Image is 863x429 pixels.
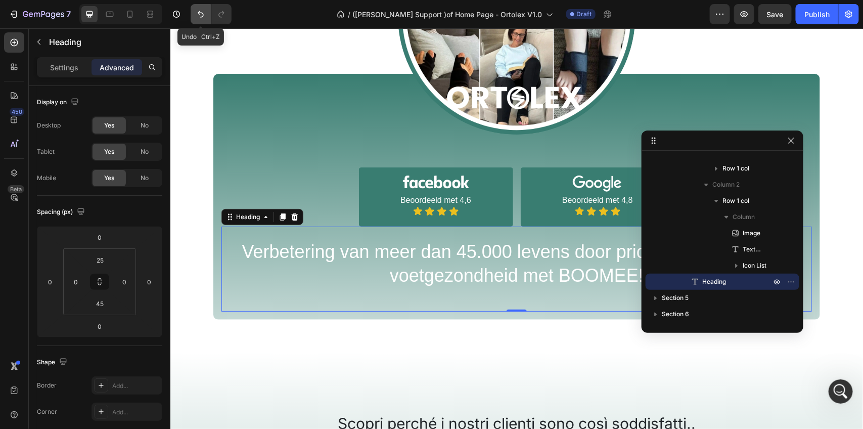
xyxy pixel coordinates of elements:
p: Advanced [100,62,134,73]
div: 450 [10,108,24,116]
span: Save [767,10,784,19]
span: Yes [104,147,114,156]
div: Spacing (px) [37,205,87,219]
div: Publish [804,9,830,20]
div: Mobile [37,174,56,183]
span: Section 5 [662,293,689,303]
span: / [348,9,350,20]
span: Row 1 col [722,163,749,174]
button: Publish [796,4,838,24]
div: Beta [8,185,24,193]
span: Yes [104,121,114,130]
div: Tablet [37,147,55,156]
input: 0 [89,319,110,334]
iframe: Intercom live chat [829,379,853,404]
button: 7 [4,4,75,24]
div: Desktop [37,121,61,130]
input: 45px [90,296,110,311]
span: Section 6 [662,309,689,319]
input: 25px [90,252,110,268]
span: Heading [702,277,726,287]
div: Undo/Redo [191,4,232,24]
span: Draft [576,10,592,19]
h2: Scopri perché i nostri clienti sono così soddisfatti.. [43,384,650,406]
button: Save [758,4,792,24]
input: 0px [117,274,132,289]
input: 0 [89,230,110,245]
p: 7 [66,8,71,20]
span: Row 1 col [722,196,749,206]
div: Display on [37,96,81,109]
input: 0 [142,274,157,289]
input: 0 [42,274,58,289]
div: Shape [37,356,69,369]
span: Yes [104,174,114,183]
p: Settings [50,62,78,73]
p: Heading [49,36,158,48]
span: Icon List [743,261,766,271]
span: No [141,147,149,156]
span: Text Block [743,244,761,254]
span: Column 2 [712,180,740,190]
div: Border [37,381,57,390]
input: 0px [68,274,83,289]
span: Image [743,228,760,238]
div: Add... [112,381,160,391]
div: Corner [37,407,57,416]
div: Add... [112,408,160,417]
span: No [141,174,149,183]
span: No [141,121,149,130]
span: ([PERSON_NAME] Support )of Home Page - Ortolex V1.0 [352,9,542,20]
iframe: Design area [170,28,863,429]
span: Column [733,212,755,222]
